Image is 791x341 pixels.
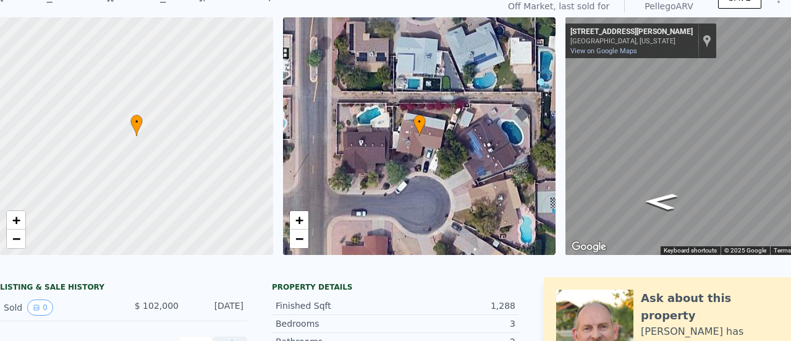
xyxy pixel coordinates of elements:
[7,230,25,248] a: Zoom out
[569,239,609,255] img: Google
[295,231,303,246] span: −
[413,114,426,136] div: •
[774,247,791,254] a: Terms (opens in new tab)
[290,230,308,248] a: Zoom out
[295,212,303,228] span: +
[703,34,711,48] a: Show location on map
[12,231,20,246] span: −
[395,317,515,330] div: 3
[130,116,143,127] span: •
[290,211,308,230] a: Zoom in
[276,317,395,330] div: Bedrooms
[630,189,692,214] path: Go West, E Whitton Ave
[395,300,515,312] div: 1,288
[569,239,609,255] a: Open this area in Google Maps (opens a new window)
[641,290,779,324] div: Ask about this property
[7,211,25,230] a: Zoom in
[272,282,519,292] div: Property details
[570,37,693,45] div: [GEOGRAPHIC_DATA], [US_STATE]
[135,301,179,311] span: $ 102,000
[12,212,20,228] span: +
[570,47,637,55] a: View on Google Maps
[724,247,766,254] span: © 2025 Google
[130,114,143,136] div: •
[27,300,53,316] button: View historical data
[570,27,693,37] div: [STREET_ADDRESS][PERSON_NAME]
[4,300,114,316] div: Sold
[413,116,426,127] span: •
[188,300,243,316] div: [DATE]
[664,246,717,255] button: Keyboard shortcuts
[276,300,395,312] div: Finished Sqft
